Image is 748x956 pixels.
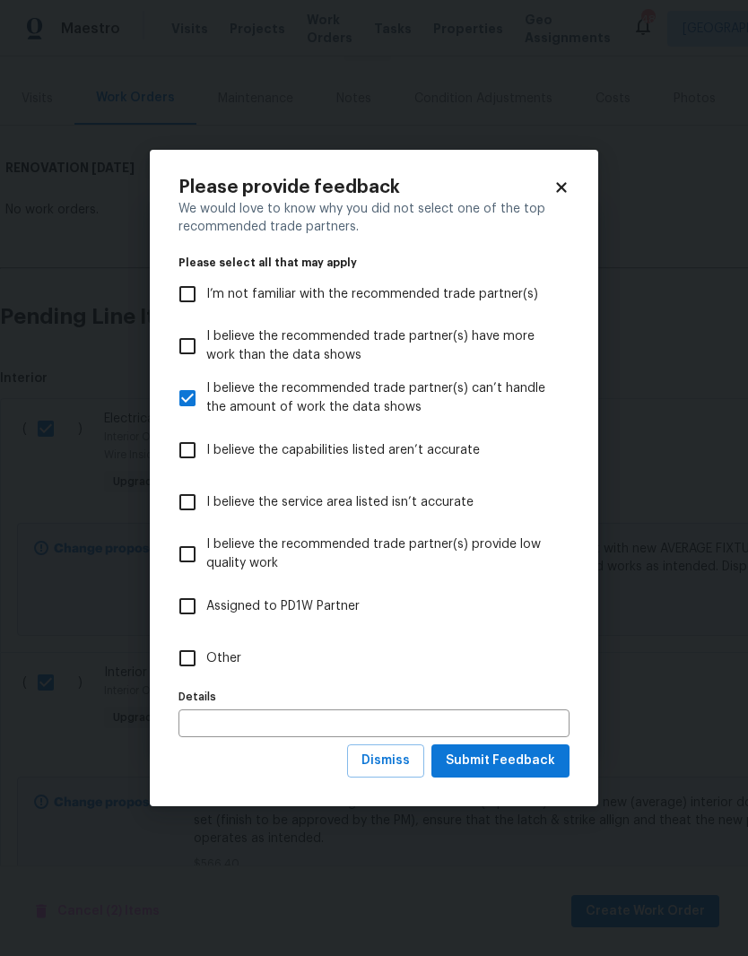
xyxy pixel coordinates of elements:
[206,441,480,460] span: I believe the capabilities listed aren’t accurate
[206,285,538,304] span: I’m not familiar with the recommended trade partner(s)
[206,327,555,365] span: I believe the recommended trade partner(s) have more work than the data shows
[206,379,555,417] span: I believe the recommended trade partner(s) can’t handle the amount of work the data shows
[361,750,410,772] span: Dismiss
[446,750,555,772] span: Submit Feedback
[206,535,555,573] span: I believe the recommended trade partner(s) provide low quality work
[347,744,424,778] button: Dismiss
[178,200,570,236] div: We would love to know why you did not select one of the top recommended trade partners.
[206,649,241,668] span: Other
[178,257,570,268] legend: Please select all that may apply
[178,178,553,196] h2: Please provide feedback
[178,691,570,702] label: Details
[206,597,360,616] span: Assigned to PD1W Partner
[431,744,570,778] button: Submit Feedback
[206,493,474,512] span: I believe the service area listed isn’t accurate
